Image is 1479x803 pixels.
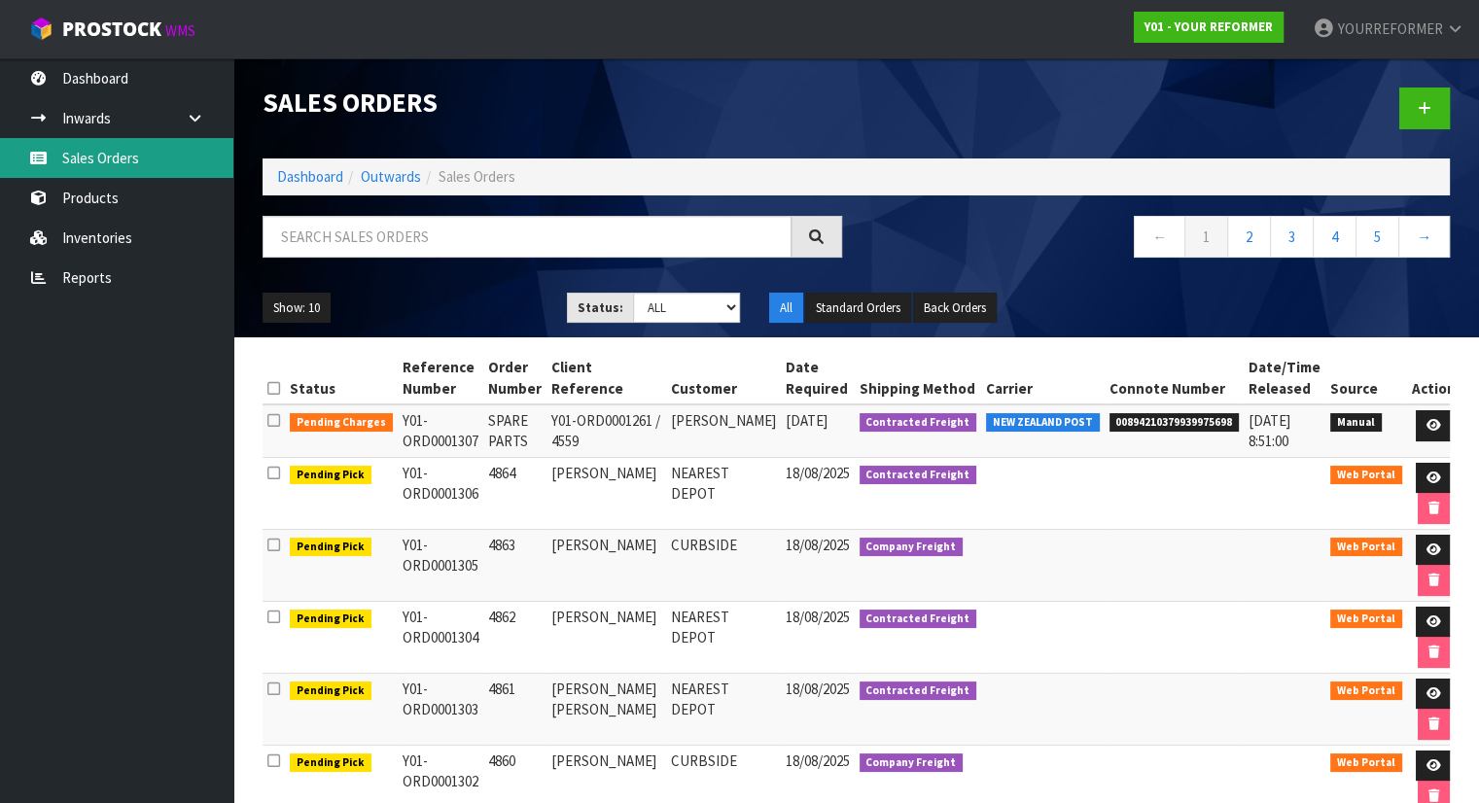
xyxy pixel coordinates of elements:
[860,610,977,629] span: Contracted Freight
[546,457,666,529] td: [PERSON_NAME]
[165,21,195,40] small: WMS
[786,608,850,626] span: 18/08/2025
[986,413,1100,433] span: NEW ZEALAND POST
[913,293,997,324] button: Back Orders
[981,352,1105,404] th: Carrier
[578,299,623,316] strong: Status:
[786,464,850,482] span: 18/08/2025
[277,167,343,186] a: Dashboard
[666,352,781,404] th: Customer
[1330,538,1402,557] span: Web Portal
[483,457,546,529] td: 4864
[546,404,666,457] td: Y01-ORD0001261 / 4559
[398,404,483,457] td: Y01-ORD0001307
[398,529,483,601] td: Y01-ORD0001305
[871,216,1451,263] nav: Page navigation
[290,413,393,433] span: Pending Charges
[483,673,546,745] td: 4861
[1398,216,1450,258] a: →
[860,753,964,773] span: Company Freight
[1330,413,1382,433] span: Manual
[290,538,371,557] span: Pending Pick
[263,216,792,258] input: Search sales orders
[1330,681,1402,701] span: Web Portal
[781,352,855,404] th: Date Required
[1356,216,1399,258] a: 5
[786,536,850,554] span: 18/08/2025
[855,352,982,404] th: Shipping Method
[546,673,666,745] td: [PERSON_NAME] [PERSON_NAME]
[1270,216,1314,258] a: 3
[805,293,911,324] button: Standard Orders
[1244,352,1325,404] th: Date/Time Released
[1330,466,1402,485] span: Web Portal
[1105,352,1245,404] th: Connote Number
[666,673,781,745] td: NEAREST DEPOT
[290,681,371,701] span: Pending Pick
[483,404,546,457] td: SPARE PARTS
[263,87,842,117] h1: Sales Orders
[263,293,331,324] button: Show: 10
[666,529,781,601] td: CURBSIDE
[1330,610,1402,629] span: Web Portal
[1407,352,1461,404] th: Action
[860,538,964,557] span: Company Freight
[860,466,977,485] span: Contracted Freight
[398,601,483,673] td: Y01-ORD0001304
[786,751,850,770] span: 18/08/2025
[398,352,483,404] th: Reference Number
[483,529,546,601] td: 4863
[666,404,781,457] td: [PERSON_NAME]
[290,610,371,629] span: Pending Pick
[1325,352,1407,404] th: Source
[62,17,161,42] span: ProStock
[290,466,371,485] span: Pending Pick
[361,167,421,186] a: Outwards
[290,753,371,773] span: Pending Pick
[1109,413,1240,433] span: 00894210379939975698
[786,411,828,430] span: [DATE]
[666,601,781,673] td: NEAREST DEPOT
[666,457,781,529] td: NEAREST DEPOT
[439,167,515,186] span: Sales Orders
[398,457,483,529] td: Y01-ORD0001306
[285,352,398,404] th: Status
[546,601,666,673] td: [PERSON_NAME]
[483,352,546,404] th: Order Number
[1338,19,1443,38] span: YOURREFORMER
[483,601,546,673] td: 4862
[1134,216,1185,258] a: ←
[1330,753,1402,773] span: Web Portal
[860,413,977,433] span: Contracted Freight
[1227,216,1271,258] a: 2
[1184,216,1228,258] a: 1
[29,17,53,41] img: cube-alt.png
[398,673,483,745] td: Y01-ORD0001303
[1144,18,1273,35] strong: Y01 - YOUR REFORMER
[860,681,977,701] span: Contracted Freight
[546,352,666,404] th: Client Reference
[1249,411,1290,450] span: [DATE] 8:51:00
[546,529,666,601] td: [PERSON_NAME]
[786,680,850,698] span: 18/08/2025
[1313,216,1356,258] a: 4
[769,293,803,324] button: All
